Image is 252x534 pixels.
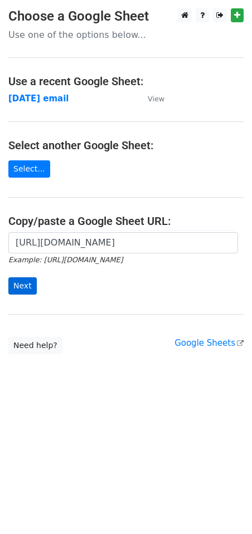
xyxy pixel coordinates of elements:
[8,337,62,354] a: Need help?
[8,139,244,152] h4: Select another Google Sheet:
[8,29,244,41] p: Use one of the options below...
[8,94,69,104] a: [DATE] email
[137,94,164,104] a: View
[148,95,164,103] small: View
[8,277,37,295] input: Next
[175,338,244,348] a: Google Sheets
[8,256,123,264] small: Example: [URL][DOMAIN_NAME]
[8,232,238,253] input: Paste your Google Sheet URL here
[8,160,50,178] a: Select...
[8,214,244,228] h4: Copy/paste a Google Sheet URL:
[8,8,244,25] h3: Choose a Google Sheet
[8,75,244,88] h4: Use a recent Google Sheet:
